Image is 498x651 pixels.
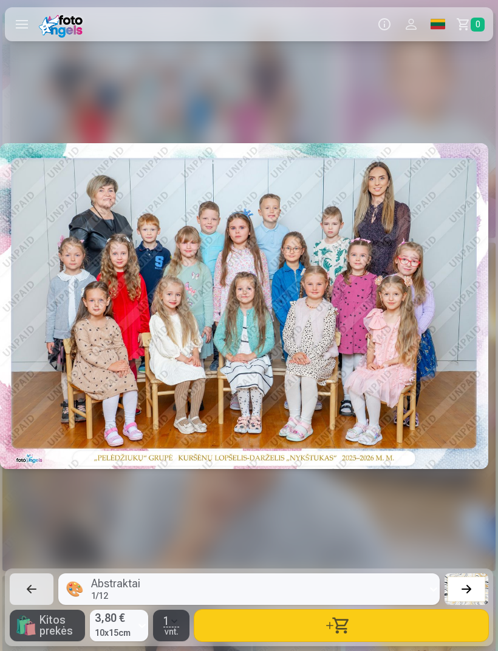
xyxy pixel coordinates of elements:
[91,592,140,600] div: 1 / 12
[163,616,169,627] span: 1
[66,579,84,599] div: 🎨
[398,7,425,41] button: Profilis
[91,578,140,589] div: Abstraktai
[95,627,131,639] span: 10x15cm
[425,7,451,41] a: Global
[95,610,131,627] span: 3,80 €
[371,7,398,41] button: Info
[165,627,179,636] span: vnt.
[451,7,493,41] a: Krepšelis0
[39,11,87,38] img: /fa2
[15,615,37,636] span: 🛍
[153,610,189,641] button: 1vnt.
[10,610,85,641] button: 🛍Kitos prekės
[471,18,485,32] span: 0
[39,615,80,636] span: Kitos prekės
